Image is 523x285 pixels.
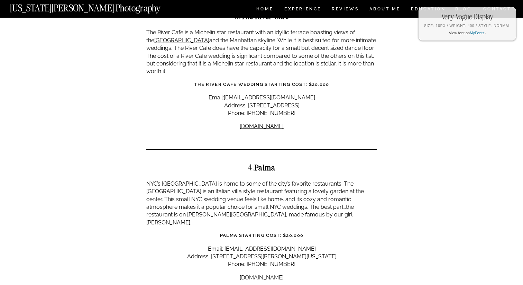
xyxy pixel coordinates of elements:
p: Email: Address: [STREET_ADDRESS] Phone: [PHONE_NUMBER] [146,94,377,117]
a: [DOMAIN_NAME] [240,123,284,130]
a: Experience [284,7,321,13]
a: CONTACT [483,5,512,13]
a: EDUCATION [410,7,447,13]
h2: 3. [146,12,377,20]
strong: The River Cafe Wedding Starting Cost: $20,000 [194,82,329,87]
h1: Very Vogue Display [424,12,511,21]
strong: Palma [255,162,275,172]
p: Email: [EMAIL_ADDRESS][DOMAIN_NAME] Address: [STREET_ADDRESS][PERSON_NAME][US_STATE] Phone: [PHON... [146,245,377,268]
a: [DOMAIN_NAME] [240,274,284,281]
a: [GEOGRAPHIC_DATA] [154,37,209,44]
a: View font onMyFonts› [449,31,486,35]
a: [EMAIL_ADDRESS][DOMAIN_NAME] [224,94,315,101]
p: The River Cafe is a Michelin star restaurant with an idyllic terrace boasting views of the and th... [146,29,377,75]
h2: 4. [146,163,377,172]
strong: Palma Starting Cost: $20,000 [220,233,303,238]
p: NYC’s [GEOGRAPHIC_DATA] is home to some of the city’s favorite restaurants. The [GEOGRAPHIC_DATA]... [146,180,377,226]
a: [US_STATE][PERSON_NAME] Photography [10,3,184,9]
a: HOME [255,7,275,13]
a: REVIEWS [332,7,358,13]
p: Size: 18px / Weight: 400 / Style: normal [424,24,511,28]
strong: The River Cafe [241,11,289,21]
span: MyFonts [470,31,484,35]
a: ABOUT ME [369,7,401,13]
